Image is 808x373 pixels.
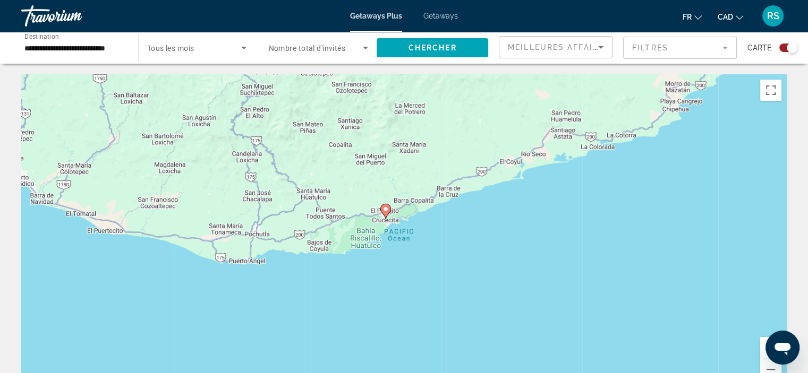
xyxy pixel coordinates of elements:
span: Tous les mois [147,44,194,53]
span: Carte [747,40,771,55]
span: Nombre total d'invités [269,44,346,53]
span: Chercher [409,44,457,52]
span: fr [683,13,692,21]
button: Filter [623,36,737,59]
button: Chercher [377,38,488,57]
span: RS [767,11,779,21]
button: User Menu [759,5,787,27]
a: Getaways [423,12,458,20]
iframe: Bouton de lancement de la fenêtre de messagerie [766,331,800,365]
a: Getaways Plus [350,12,402,20]
span: CAD [718,13,733,21]
span: Destination [24,32,59,40]
mat-select: Sort by [508,41,603,54]
button: Change language [683,9,702,24]
button: Basculer en plein écran [760,80,781,101]
button: Change currency [718,9,743,24]
a: Travorium [21,2,127,30]
span: Meilleures affaires [508,43,610,51]
button: Zoom avant [760,337,781,358]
